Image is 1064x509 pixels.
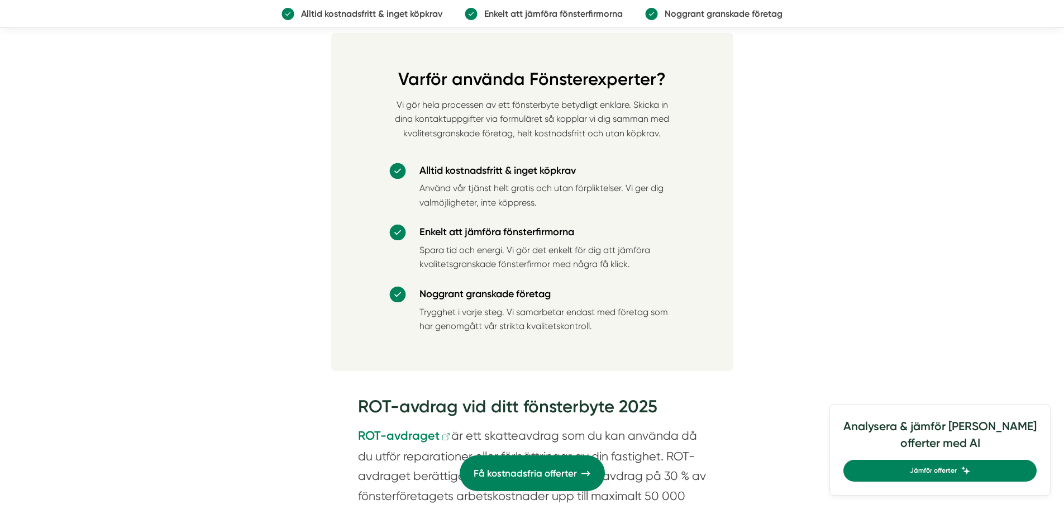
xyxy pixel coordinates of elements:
strong: ROT-avdraget [358,429,440,443]
a: Få kostnadsfria offerter [460,455,605,491]
p: Vi gör hela processen av ett fönsterbyte betydligt enklare. Skicka in dina kontaktuppgifter via f... [389,98,675,150]
h4: Analysera & jämför [PERSON_NAME] offerter med AI [843,418,1037,460]
h3: Enkelt att jämföra fönsterfirmorna [419,224,675,243]
span: Jämför offerter [910,465,957,476]
h2: ROT-avdrag vid ditt fönsterbyte 2025 [358,394,707,426]
h2: Varför använda Fönsterexperter? [349,69,715,98]
p: Trygghet i varje steg. Vi samarbetar endast med företag som har genomgått vår strikta kvalitetsko... [419,305,675,334]
p: Använd vår tjänst helt gratis och utan förpliktelser. Vi ger dig valmöjligheter, inte köppress. [419,181,675,210]
span: Få kostnadsfria offerter [474,466,577,481]
p: Alltid kostnadsfritt & inget köpkrav [294,7,442,21]
a: Jämför offerter [843,460,1037,482]
h3: Noggrant granskade företag [419,286,675,305]
h3: Alltid kostnadsfritt & inget köpkrav [419,163,675,182]
p: Spara tid och energi. Vi gör det enkelt för dig att jämföra kvalitetsgranskade fönsterfirmor med ... [419,243,675,272]
p: Enkelt att jämföra fönsterfirmorna [478,7,623,21]
a: ROT-avdraget [358,429,451,443]
p: Noggrant granskade företag [658,7,783,21]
